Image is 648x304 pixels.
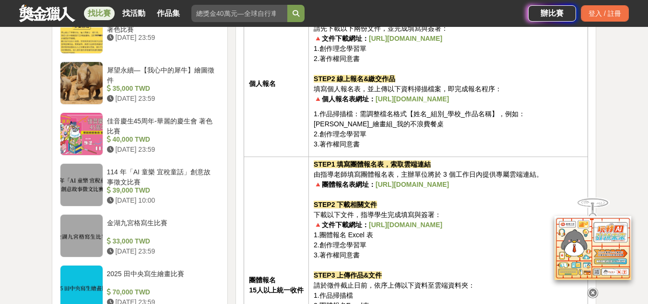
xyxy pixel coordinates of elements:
div: 佳音慶生45周年-華麗的慶生會 著色比賽 [107,116,216,134]
strong: STEP2 下載相關文件 [314,201,377,208]
div: 金湖九宮格寫生比賽 [107,218,216,236]
img: d2146d9a-e6f6-4337-9592-8cefde37ba6b.png [554,216,631,280]
a: [PERSON_NAME]小兒科診所第一屆著色比賽 [DATE] 23:59 [60,11,220,54]
a: 找活動 [118,7,149,20]
div: 犀望永續—【我心中的犀牛】繪圖徵件 [107,65,216,84]
a: 找比賽 [84,7,115,20]
a: [URL][DOMAIN_NAME] [369,221,442,229]
strong: 團體報名 [249,276,276,284]
div: [DATE] 23:59 [107,33,216,43]
strong: STEP1 填寫團體報名表，索取雲端連結 [314,160,431,168]
span: 15人以上統一收件 [249,286,304,294]
div: 70,000 TWD [107,287,216,297]
div: 35,000 TWD [107,84,216,94]
a: 辦比賽 [528,5,576,22]
strong: 個人報名 [249,80,276,87]
a: [URL][DOMAIN_NAME] [369,35,442,42]
strong: 🔺個人報名表網址： [314,95,376,103]
div: [DATE] 23:59 [107,94,216,104]
a: 作品集 [153,7,184,20]
div: 114 年「AI 童樂 宜稅童話」創意故事徵文比賽 [107,167,216,185]
div: 33,000 TWD [107,236,216,246]
div: 登入 / 註冊 [581,5,629,22]
p: 請先下載以下兩份文件，並完成填寫與簽署： 1.創作理念學習單 2.著作權同意書 填寫個人報名表，並上傳以下資料掃描檔案，即完成報名程序： [314,13,583,104]
strong: STEP2 線上報名&繳交作品 [314,75,395,83]
a: 犀望永續—【我心中的犀牛】繪圖徵件 35,000 TWD [DATE] 23:59 [60,61,220,105]
a: 金湖九宮格寫生比賽 33,000 TWD [DATE] 23:59 [60,214,220,257]
input: 總獎金40萬元—全球自行車設計比賽 [191,5,287,22]
div: [DATE] 10:00 [107,195,216,206]
div: [DATE] 23:59 [107,145,216,155]
a: [URL][DOMAIN_NAME] [376,95,449,103]
strong: STEP3 上傳作品&文件 [314,271,382,279]
strong: 🔺文件下載網址： [314,35,369,42]
div: 40,000 TWD [107,134,216,145]
a: 佳音慶生45周年-華麗的慶生會 著色比賽 40,000 TWD [DATE] 23:59 [60,112,220,156]
a: 114 年「AI 童樂 宜稅童話」創意故事徵文比賽 39,000 TWD [DATE] 10:00 [60,163,220,207]
div: [DATE] 23:59 [107,246,216,256]
p: 1.作品掃描檔：需調整檔名格式【姓名_組別_學校_作品名稱】，例如：[PERSON_NAME]_繪畫組_我的不浪費餐桌 2.創作理念學習單 3.著作權同意書 [314,109,583,149]
strong: 🔺團體報名表網址： [314,181,376,188]
div: 39,000 TWD [107,185,216,195]
div: 2025 田中央寫生繪畫比賽 [107,269,216,287]
a: [URL][DOMAIN_NAME] [376,181,449,188]
strong: 🔺文件下載網址： [314,221,369,229]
